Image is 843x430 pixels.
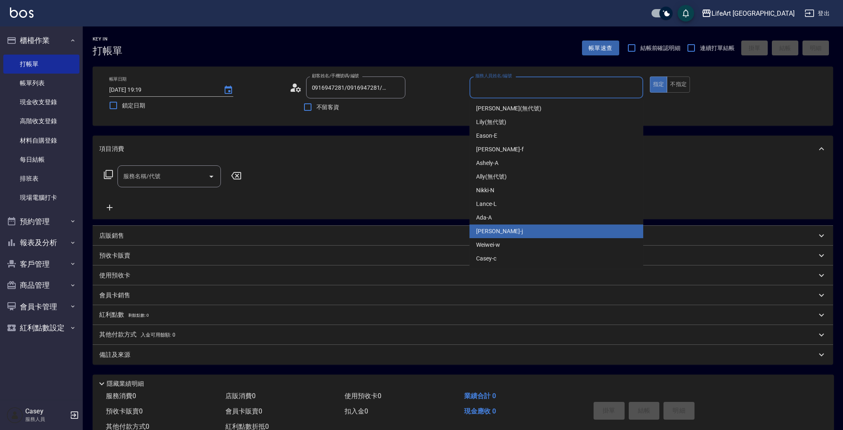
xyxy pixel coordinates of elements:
div: 其他付款方式入金可用餘額: 0 [93,325,833,345]
p: 使用預收卡 [99,271,130,280]
button: save [678,5,694,21]
span: Weiwei -w [476,241,500,249]
div: 店販銷售 [93,226,833,246]
span: 使用預收卡 0 [345,392,381,400]
h3: 打帳單 [93,45,122,57]
button: 登出 [801,6,833,21]
p: 會員卡銷售 [99,291,130,300]
span: [PERSON_NAME] -f [476,145,524,154]
a: 現場電腦打卡 [3,188,79,207]
span: 店販消費 0 [225,392,256,400]
span: [PERSON_NAME] -j [476,227,523,236]
p: 紅利點數 [99,311,148,320]
a: 打帳單 [3,55,79,74]
a: 材料自購登錄 [3,131,79,150]
div: 使用預收卡 [93,265,833,285]
span: Eason -E [476,131,497,140]
a: 排班表 [3,169,79,188]
span: 現金應收 0 [464,407,496,415]
span: [PERSON_NAME] (無代號) [476,104,541,113]
button: 預約管理 [3,211,79,232]
div: 預收卡販賣 [93,246,833,265]
button: 商品管理 [3,275,79,296]
button: 紅利點數設定 [3,317,79,339]
div: 紅利點數剩餘點數: 0 [93,305,833,325]
p: 隱藏業績明細 [107,380,144,388]
span: Nikki -N [476,186,494,195]
h2: Key In [93,36,122,42]
input: YYYY/MM/DD hh:mm [109,83,215,97]
button: LifeArt [GEOGRAPHIC_DATA] [698,5,798,22]
span: 扣入金 0 [345,407,368,415]
p: 店販銷售 [99,232,124,240]
p: 服務人員 [25,416,67,423]
button: Choose date, selected date is 2025-09-18 [218,80,238,100]
div: 備註及來源 [93,345,833,365]
div: 會員卡銷售 [93,285,833,305]
label: 服務人員姓名/編號 [475,73,512,79]
a: 現金收支登錄 [3,93,79,112]
button: 會員卡管理 [3,296,79,318]
span: 服務消費 0 [106,392,136,400]
a: 高階收支登錄 [3,112,79,131]
span: 不留客資 [316,103,340,112]
p: 預收卡販賣 [99,251,130,260]
span: Ada -A [476,213,492,222]
p: 項目消費 [99,145,124,153]
span: Lily (無代號) [476,118,506,127]
span: Ally (無代號) [476,172,507,181]
button: 指定 [650,76,668,93]
button: 帳單速查 [582,41,619,56]
div: LifeArt [GEOGRAPHIC_DATA] [711,8,795,19]
button: 客戶管理 [3,253,79,275]
a: 每日結帳 [3,150,79,169]
span: 鎖定日期 [122,101,145,110]
span: 剩餘點數: 0 [128,313,149,318]
img: Person [7,407,23,423]
button: Open [205,170,218,183]
button: 櫃檯作業 [3,30,79,51]
span: 業績合計 0 [464,392,496,400]
div: 項目消費 [93,136,833,162]
span: Casey -c [476,254,496,263]
img: Logo [10,7,34,18]
button: 不指定 [667,76,690,93]
span: 預收卡販賣 0 [106,407,143,415]
span: Lance -L [476,200,497,208]
h5: Casey [25,407,67,416]
button: 報表及分析 [3,232,79,253]
span: 入金可用餘額: 0 [141,332,176,338]
p: 備註及來源 [99,351,130,359]
label: 顧客姓名/手機號碼/編號 [312,73,359,79]
a: 帳單列表 [3,74,79,93]
span: 會員卡販賣 0 [225,407,262,415]
span: 結帳前確認明細 [640,44,681,53]
label: 帳單日期 [109,76,127,82]
span: Ashely -A [476,159,498,167]
span: 連續打單結帳 [700,44,735,53]
p: 其他付款方式 [99,330,175,339]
